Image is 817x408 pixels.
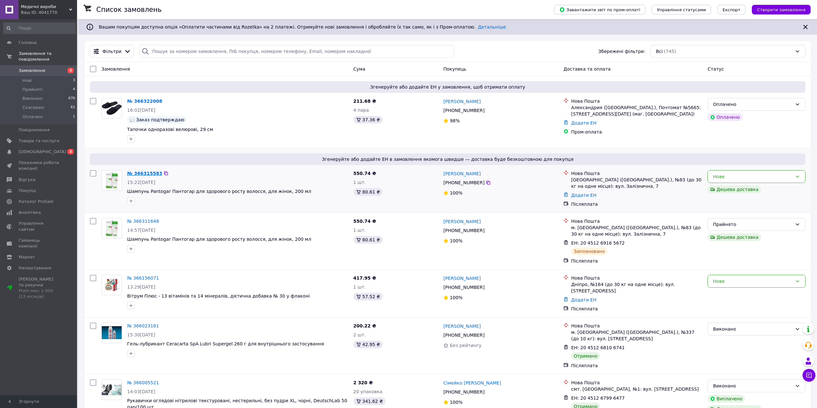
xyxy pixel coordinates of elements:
[22,114,43,120] span: Оплачені
[442,331,486,340] div: [PHONE_NUMBER]
[22,105,44,110] span: Скасовані
[803,369,815,382] button: Чат з покупцем
[713,326,792,333] div: Виконано
[450,400,463,405] span: 100%
[713,101,792,108] div: Оплачено
[22,96,42,101] span: Виконані
[139,45,454,58] input: Пошук за номером замовлення, ПІБ покупця, номером телефону, Email, номером накладної
[19,51,77,62] span: Замовлення та повідомлення
[127,275,159,281] a: № 366156071
[19,276,59,300] span: [PERSON_NAME] та рахунки
[713,382,792,389] div: Виконано
[443,98,481,105] a: [PERSON_NAME]
[571,104,702,117] div: Александрия ([GEOGRAPHIC_DATA].), Почтомат №5665: [STREET_ADDRESS][DATE] (маг. [GEOGRAPHIC_DATA])
[708,395,745,403] div: Виплачено
[127,389,155,394] span: 14:03[DATE]
[353,275,376,281] span: 417.95 ₴
[102,48,121,55] span: Фільтри
[353,219,376,224] span: 550.74 ₴
[656,48,663,55] span: Всі
[68,96,75,101] span: 676
[127,219,159,224] a: № 366311648
[130,117,135,122] img: :speech_balloon:
[102,275,122,295] img: Фото товару
[571,170,702,177] div: Нова Пошта
[571,329,702,342] div: м. [GEOGRAPHIC_DATA] ([GEOGRAPHIC_DATA].), №337 (до 10 кг): вул. [STREET_ADDRESS]
[571,224,702,237] div: м. [GEOGRAPHIC_DATA] ([GEOGRAPHIC_DATA].), №83 (до 30 кг на одне місце): вул. Залізнична, 7
[19,68,45,74] span: Замовлення
[353,323,376,328] span: 200.22 ₴
[102,384,122,395] img: Фото товару
[127,108,155,113] span: 16:02[DATE]
[571,218,702,224] div: Нова Пошта
[559,7,640,13] span: Завантажити звіт по пром-оплаті
[443,218,481,225] a: [PERSON_NAME]
[353,180,366,185] span: 1 шт.
[102,325,122,341] img: Фото товару
[571,352,600,360] div: Отримано
[442,178,486,187] div: [PHONE_NUMBER]
[450,118,460,123] span: 98%
[73,114,75,120] span: 1
[102,218,122,238] img: Фото товару
[19,199,53,204] span: Каталог ProSale
[571,240,625,246] span: ЕН: 20 4512 6916 5672
[101,323,122,343] a: Фото товару
[450,343,482,348] span: Без рейтингу
[353,99,376,104] span: 211.68 ₴
[353,66,365,72] span: Cума
[353,341,383,348] div: 42.95 ₴
[22,87,42,92] span: Прийняті
[353,236,383,244] div: 80.61 ₴
[442,283,486,292] div: [PHONE_NUMBER]
[571,306,702,312] div: Післяплата
[353,228,366,233] span: 1 шт.
[67,68,74,73] span: 3
[127,341,324,346] span: Гель-лубрикант Ceracarta SpA Lubri Supergel 260 г для внутрішнього застосування
[101,379,122,400] a: Фото товару
[19,265,51,271] span: Налаштування
[19,177,35,183] span: Відгуки
[598,48,645,55] span: Збережені фільтри:
[353,284,366,290] span: 1 шт.
[71,105,75,110] span: 61
[67,149,74,154] span: 3
[745,7,811,12] a: Створити замовлення
[571,258,702,264] div: Післяплата
[713,221,792,228] div: Прийнято
[102,170,122,190] img: Фото товару
[442,226,486,235] div: [PHONE_NUMBER]
[19,40,37,46] span: Головна
[127,127,213,132] a: Тапочки одноразові велюрові, 29 см
[757,7,805,12] span: Створити замовлення
[563,66,611,72] span: Доставка та оплата
[657,7,706,12] span: Управління статусами
[571,201,702,207] div: Післяплата
[450,190,463,195] span: 100%
[19,288,59,299] div: Prom мікс 1 000 (13 місяців)
[73,87,75,92] span: 4
[571,345,625,350] span: ЕН: 20 4512 6810 6741
[92,156,803,162] span: Згенеруйте або додайте ЕН в замовлення якомога швидше — доставка буде безкоштовною для покупця
[101,275,122,295] a: Фото товару
[713,278,792,285] div: Нове
[127,332,155,337] span: 15:30[DATE]
[353,108,369,113] span: 4 пара
[708,233,761,241] div: Дешева доставка
[101,66,130,72] span: Замовлення
[442,387,486,396] div: [PHONE_NUMBER]
[127,284,155,290] span: 13:29[DATE]
[19,149,66,155] span: [DEMOGRAPHIC_DATA]
[127,189,311,194] a: Шампунь Pantogar Пантогар для здорового росту волосся, для жінок, 200 мл
[22,78,32,83] span: Нові
[752,5,811,14] button: Створити замовлення
[442,106,486,115] div: [PHONE_NUMBER]
[443,323,481,329] a: [PERSON_NAME]
[571,193,596,198] a: Додати ЕН
[723,7,741,12] span: Експорт
[19,210,41,215] span: Аналітика
[127,237,311,242] span: Шампунь Pantogar Пантогар для здорового росту волосся, для жінок, 200 мл
[353,397,386,405] div: 341.62 ₴
[443,275,481,282] a: [PERSON_NAME]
